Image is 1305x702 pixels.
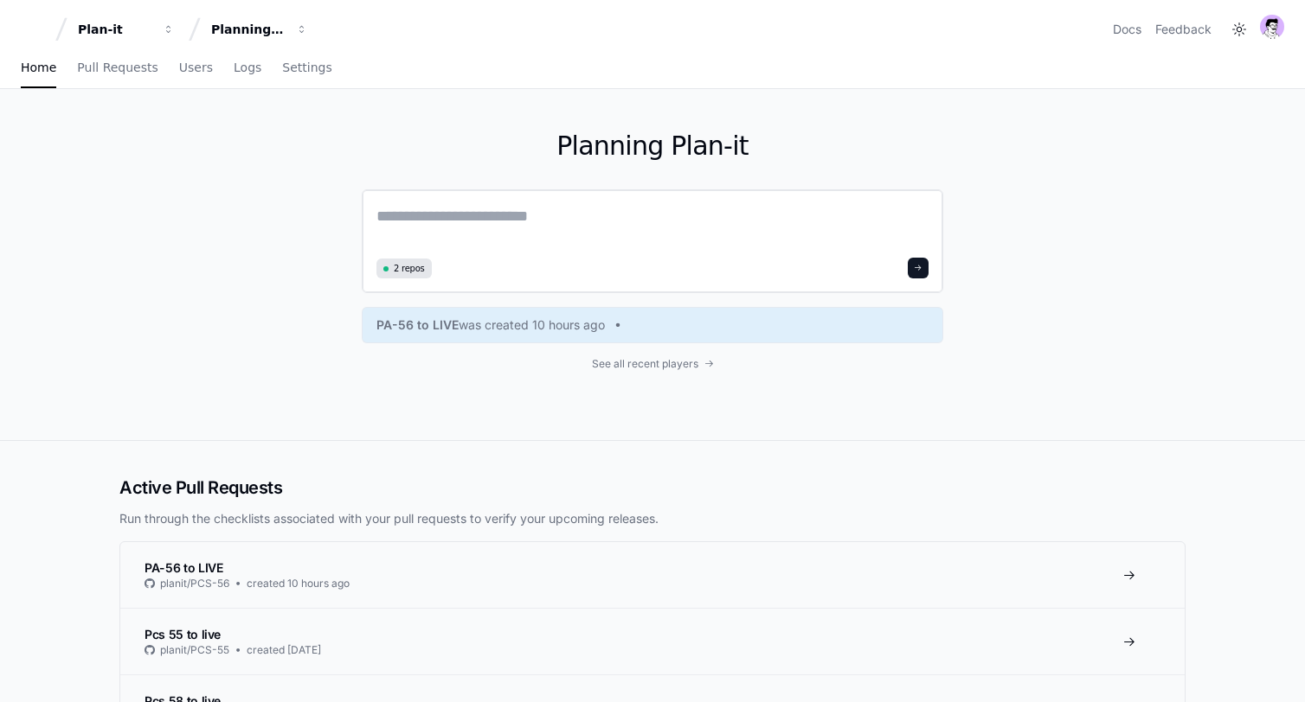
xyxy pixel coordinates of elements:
a: Docs [1113,21,1141,38]
span: planit/PCS-55 [160,643,229,657]
span: 2 repos [394,262,425,275]
h1: Planning Plan-it [362,131,943,162]
a: Settings [282,48,331,88]
img: avatar [1260,15,1284,39]
p: Run through the checklists associated with your pull requests to verify your upcoming releases. [119,510,1186,527]
h2: Active Pull Requests [119,475,1186,500]
button: Planning Plan-it [204,14,315,45]
span: created 10 hours ago [247,577,350,590]
span: Pull Requests [77,62,157,73]
span: created [DATE] [247,643,321,657]
a: See all recent players [362,357,943,371]
a: PA-56 to LIVEplanit/PCS-56created 10 hours ago [120,542,1185,608]
span: PA-56 to LIVE [145,560,222,575]
a: Logs [234,48,261,88]
span: Logs [234,62,261,73]
span: Pcs 55 to live [145,627,221,641]
span: PA-56 to LIVE [376,316,459,334]
div: Plan-it [78,21,152,38]
span: was created 10 hours ago [459,316,605,334]
a: PA-56 to LIVEwas created 10 hours ago [376,316,929,334]
span: planit/PCS-56 [160,577,229,590]
span: See all recent players [592,357,698,371]
a: Users [179,48,213,88]
div: Planning Plan-it [211,21,286,38]
span: Users [179,62,213,73]
a: Pull Requests [77,48,157,88]
span: Home [21,62,56,73]
a: Pcs 55 to liveplanit/PCS-55created [DATE] [120,608,1185,674]
a: Home [21,48,56,88]
button: Feedback [1155,21,1212,38]
button: Plan-it [71,14,182,45]
span: Settings [282,62,331,73]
